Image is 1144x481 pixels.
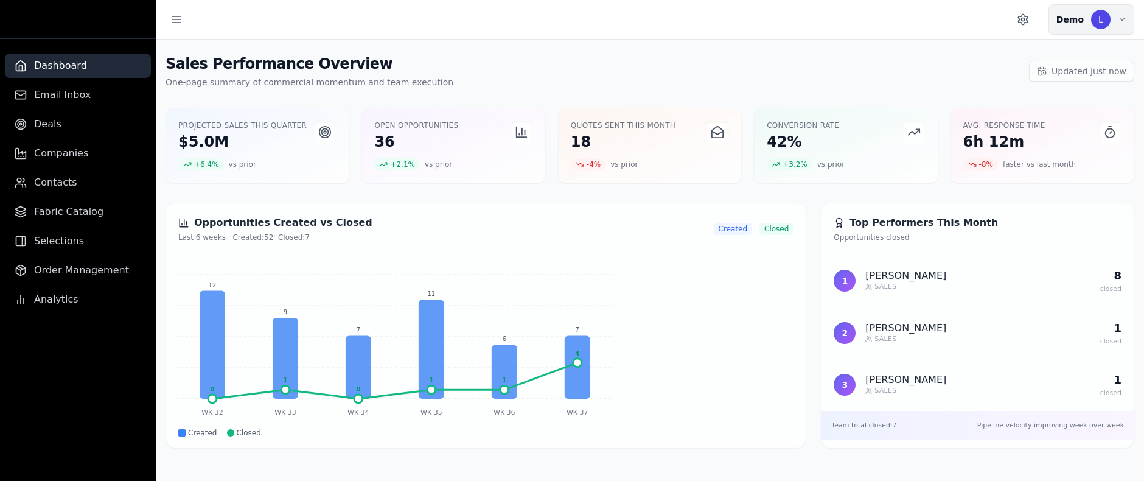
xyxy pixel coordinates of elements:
a: Analytics [5,287,151,312]
text: WK 36 [494,409,515,416]
span: Updated just now [1052,65,1126,77]
span: Created [714,223,753,235]
span: Fabric Catalog [34,205,103,219]
p: Sales [865,334,946,345]
p: Sales [865,386,946,396]
div: 1 [834,270,856,292]
text: WK 33 [274,409,296,416]
p: 6h 12m [963,133,1045,151]
span: Analytics [34,292,78,307]
p: 8 [1100,267,1121,284]
p: Avg. Response Time [963,121,1045,130]
span: + 6.4 % [178,158,224,170]
text: 4 [576,350,580,357]
a: Selections [5,229,151,253]
div: 2 [834,322,856,344]
text: 0 [211,386,215,393]
button: Settings [1012,9,1034,30]
span: + 2.1 % [374,158,420,170]
text: WK 37 [567,409,588,416]
span: Dashboard [34,58,87,73]
div: Created [178,428,217,438]
span: faster vs last month [1003,160,1076,169]
p: 18 [571,133,675,151]
p: One-page summary of commercial momentum and team execution [166,76,453,88]
p: Conversion Rate [767,121,839,130]
p: 36 [374,133,458,151]
div: L [1091,10,1111,29]
h1: Sales Performance Overview [166,54,392,74]
h2: Opportunities Created vs Closed [178,216,372,230]
span: Selections [34,234,84,248]
p: Opportunities closed [834,233,1121,242]
span: vs prior [425,160,452,169]
span: Closed [759,223,793,235]
div: Demo [1056,13,1084,26]
text: 1 [503,377,507,384]
a: Companies [5,141,151,166]
span: vs prior [229,160,256,169]
div: Closed [227,428,261,438]
span: vs prior [610,160,638,169]
p: 1 [1100,320,1121,337]
span: -4 % [571,158,605,170]
h2: Top Performers This Month [834,216,1121,230]
text: 1 [430,377,434,384]
text: 7 [576,327,579,334]
p: 1 [1100,371,1121,388]
p: closed [1100,388,1121,399]
a: Dashboard [5,54,151,78]
p: [PERSON_NAME] [865,270,946,282]
p: Sales [865,282,946,292]
span: -8 % [963,158,998,170]
p: [PERSON_NAME] [865,322,946,334]
a: Order Management [5,258,151,283]
span: Email Inbox [34,88,91,102]
span: Order Management [34,263,129,278]
a: Email Inbox [5,83,151,107]
text: 11 [428,290,436,297]
text: 1 [284,377,288,384]
p: 42% [767,133,839,151]
text: 6 [503,335,506,342]
span: vs prior [817,160,845,169]
div: 3 [834,374,856,396]
text: 0 [357,386,361,393]
p: closed [1100,284,1121,295]
p: Open Opportunities [374,121,458,130]
text: WK 32 [201,409,223,416]
text: 9 [284,309,287,315]
span: Pipeline velocity improving week over week [977,421,1124,431]
p: $5.0M [178,133,307,151]
a: Fabric Catalog [5,200,151,224]
button: Toggle sidebar [166,9,187,30]
a: Deals [5,112,151,136]
text: WK 35 [420,409,442,416]
span: Team total closed: 7 [831,421,896,431]
text: 7 [357,327,360,334]
p: [PERSON_NAME] [865,374,946,386]
text: WK 34 [347,409,369,416]
a: Contacts [5,170,151,195]
span: Deals [34,117,61,132]
text: 12 [209,282,217,289]
span: Companies [34,146,88,161]
button: Account menu [1048,4,1134,35]
p: Quotes Sent This Month [571,121,675,130]
span: Contacts [34,175,77,190]
p: Projected Sales This Quarter [178,121,307,130]
span: + 3.2 % [767,158,812,170]
p: Last 6 weeks · Created: 52 · Closed: 7 [178,233,372,242]
p: closed [1100,337,1121,347]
